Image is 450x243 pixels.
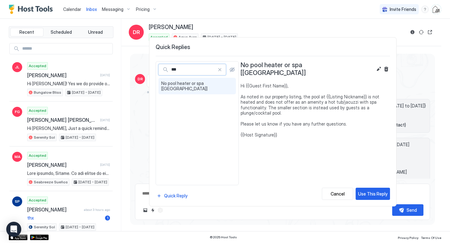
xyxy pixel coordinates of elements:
div: Open Intercom Messenger [6,222,21,237]
button: Delete [382,65,390,73]
div: Quick Reply [164,192,187,199]
button: Quick Reply [156,191,188,200]
button: Cancel [322,188,353,200]
button: Edit [375,65,382,73]
span: No pool heater or spa [[GEOGRAPHIC_DATA]] [241,61,365,77]
input: Input Field [169,64,217,75]
div: Cancel [331,191,345,197]
span: Hi {{Guest First Name}}, As noted in our property listing, the pool at {{Listing Nickname}} is no... [241,83,390,138]
span: No pool heater or spa [[GEOGRAPHIC_DATA]] [161,81,233,92]
button: Show all quick replies [228,66,236,73]
div: Use This Reply [358,191,387,197]
button: Use This Reply [356,188,390,200]
span: Quick Replies [156,44,390,51]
